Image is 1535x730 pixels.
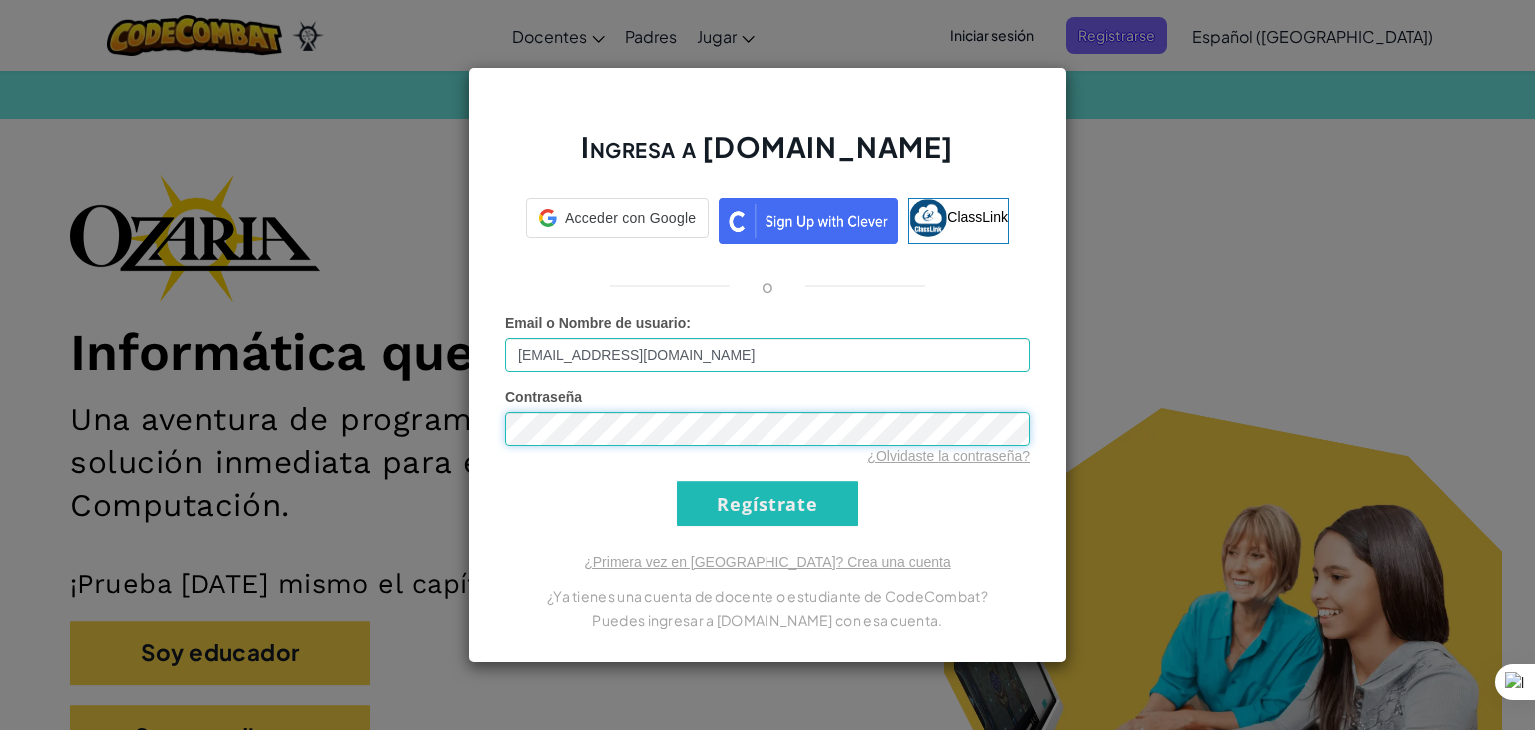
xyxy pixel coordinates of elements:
[505,389,582,405] span: Contraseña
[584,554,951,570] a: ¿Primera vez en [GEOGRAPHIC_DATA]? Crea una cuenta
[909,199,947,237] img: classlink-logo-small.png
[505,128,1030,186] h2: Ingresa a [DOMAIN_NAME]
[677,481,858,526] input: Regístrate
[719,198,898,244] img: clever_sso_button@2x.png
[565,208,696,228] span: Acceder con Google
[505,315,686,331] span: Email o Nombre de usuario
[505,313,691,333] label: :
[505,608,1030,632] p: Puedes ingresar a [DOMAIN_NAME] con esa cuenta.
[526,198,709,244] a: Acceder con Google
[867,448,1030,464] a: ¿Olvidaste la contraseña?
[762,274,773,298] p: o
[505,584,1030,608] p: ¿Ya tienes una cuenta de docente o estudiante de CodeCombat?
[526,198,709,238] div: Acceder con Google
[947,209,1008,225] span: ClassLink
